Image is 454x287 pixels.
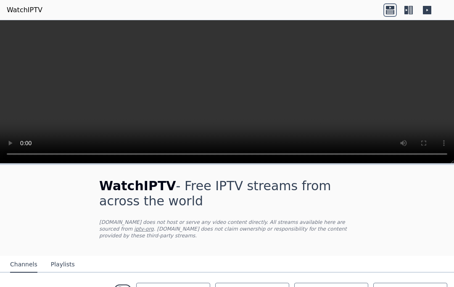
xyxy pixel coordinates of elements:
h1: - Free IPTV streams from across the world [99,178,355,209]
p: [DOMAIN_NAME] does not host or serve any video content directly. All streams available here are s... [99,219,355,239]
button: Playlists [51,257,75,273]
button: Channels [10,257,37,273]
a: WatchIPTV [7,5,42,15]
a: iptv-org [134,226,154,232]
span: WatchIPTV [99,178,176,193]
